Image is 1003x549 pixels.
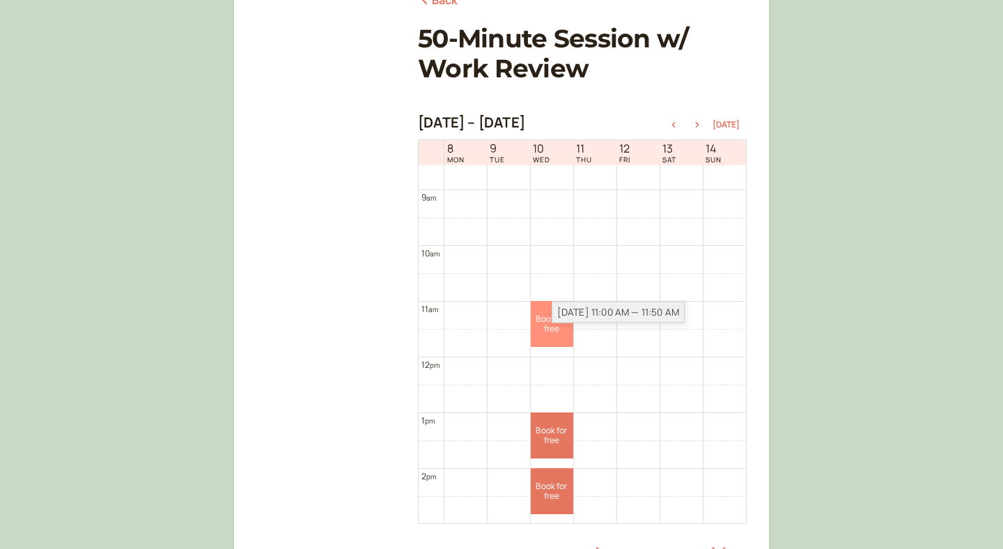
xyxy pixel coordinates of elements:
[418,24,747,84] h1: 50-Minute Session w/ Work Review
[444,141,467,165] a: September 8, 2025
[447,155,465,164] span: MON
[573,141,595,165] a: September 11, 2025
[531,426,573,446] span: Book for free
[421,358,440,371] div: 12
[490,142,505,155] span: 9
[576,155,592,164] span: THU
[576,142,592,155] span: 11
[703,141,724,165] a: September 14, 2025
[533,142,550,155] span: 10
[487,141,508,165] a: September 9, 2025
[430,360,440,370] span: pm
[425,416,435,426] span: pm
[706,142,722,155] span: 14
[662,155,676,164] span: SAT
[421,302,439,316] div: 11
[421,414,435,427] div: 1
[619,142,630,155] span: 12
[533,155,550,164] span: WED
[713,120,740,130] button: [DATE]
[531,481,573,502] span: Book for free
[662,142,676,155] span: 13
[421,247,440,260] div: 10
[426,193,436,203] span: am
[421,191,437,204] div: 9
[430,249,440,258] span: am
[530,141,553,165] a: September 10, 2025
[490,155,505,164] span: TUE
[552,302,685,323] div: [DATE] 11:00 AM — 11:50 AM
[706,155,722,164] span: SUN
[418,114,525,131] h2: [DATE] – [DATE]
[428,304,438,314] span: am
[660,141,679,165] a: September 13, 2025
[421,470,437,483] div: 2
[447,142,465,155] span: 8
[619,155,630,164] span: FRI
[426,472,436,481] span: pm
[616,141,633,165] a: September 12, 2025
[531,314,573,334] span: Book for free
